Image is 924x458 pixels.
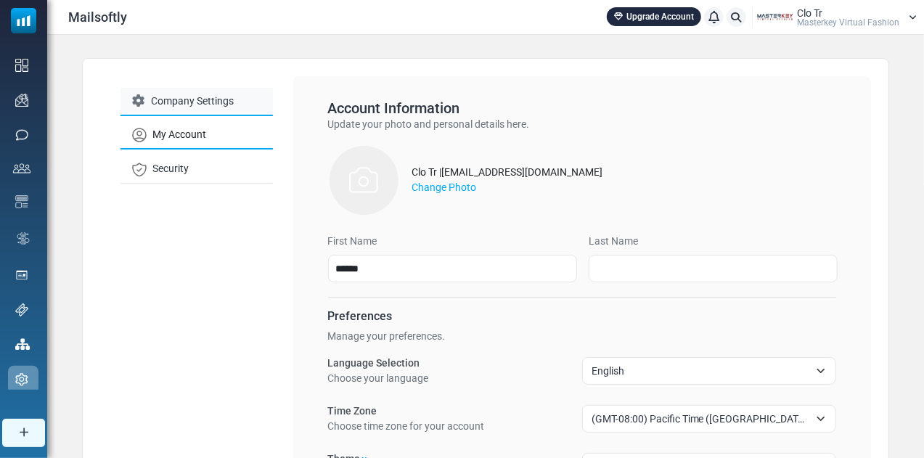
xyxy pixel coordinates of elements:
[797,18,899,27] span: Masterkey Virtual Fashion
[589,234,638,249] label: Last Name
[120,88,273,116] a: Company Settings
[11,8,36,33] img: mailsoftly_icon_blue_white.svg
[757,7,917,28] a: User Logo Clo Tr Masterkey Virtual Fashion
[328,404,377,419] label: Time Zone
[328,144,401,216] img: firms-empty-photos-icon.svg
[592,410,809,428] span: (GMT-08:00) Pacific Time (US & Canada)
[15,269,28,282] img: landing_pages.svg
[328,118,530,130] span: Update your photo and personal details here.
[592,362,809,380] span: English
[412,165,603,180] div: Clo Tr | [EMAIL_ADDRESS][DOMAIN_NAME]
[328,99,837,117] h5: Account Information
[328,371,429,386] p: Choose your language
[15,303,28,316] img: support-icon.svg
[582,405,836,433] span: (GMT-08:00) Pacific Time (US & Canada)
[15,94,28,107] img: campaigns-icon.png
[328,419,485,434] p: Choose time zone for your account
[582,357,836,385] span: English
[15,59,28,72] img: dashboard-icon.svg
[757,7,793,28] img: User Logo
[120,155,273,183] a: Security
[15,230,31,247] img: workflow.svg
[15,195,28,208] img: email-templates-icon.svg
[328,309,837,323] h6: Preferences
[15,373,28,386] img: settings-icon.svg
[13,163,30,173] img: contacts-icon.svg
[797,8,822,18] span: Clo Tr
[412,180,477,195] label: Change Photo
[328,356,420,371] label: Language Selection
[328,330,446,342] span: Manage your preferences.
[120,121,273,150] a: My Account
[15,128,28,142] img: sms-icon.png
[68,7,127,27] span: Mailsoftly
[328,234,377,249] label: First Name
[607,7,701,26] a: Upgrade Account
